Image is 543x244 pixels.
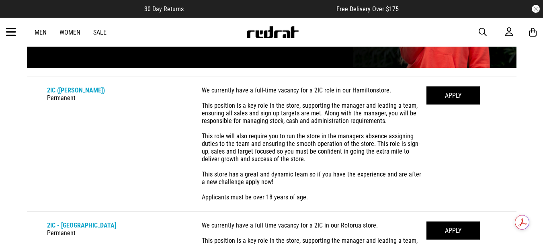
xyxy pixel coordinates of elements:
iframe: Customer reviews powered by Trustpilot [200,5,320,13]
div: Permanent [47,221,202,237]
img: Redrat logo [246,26,299,38]
a: APPLY [426,86,480,105]
button: Open LiveChat chat widget [6,3,31,27]
span: 30 Day Returns [144,5,184,13]
div: Permanent [47,86,202,102]
a: Men [35,29,47,36]
a: 2IC - [GEOGRAPHIC_DATA] [47,221,116,229]
div: We currently have a full-time vacancy for a 2IC role in our Hamiltonstore. This position is a key... [202,86,426,201]
a: Women [59,29,80,36]
a: 2IC ([PERSON_NAME]) [47,86,105,94]
a: Sale [93,29,107,36]
a: [EMAIL_ADDRESS][DOMAIN_NAME] [139,40,223,47]
a: APPLY [426,221,480,240]
span: Free Delivery Over $175 [336,5,399,13]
